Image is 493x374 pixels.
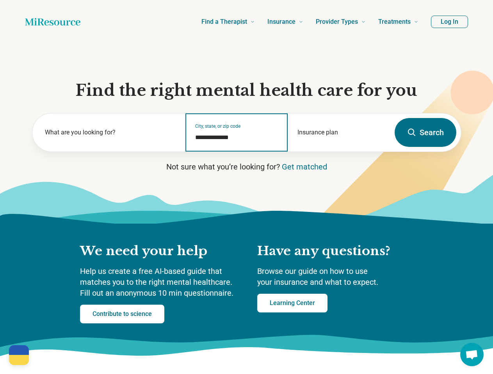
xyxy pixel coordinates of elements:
span: Provider Types [316,16,358,27]
a: Insurance [267,6,303,37]
h1: Find the right mental health care for you [32,80,461,101]
button: Log In [431,16,468,28]
label: What are you looking for? [45,128,176,137]
p: Browse our guide on how to use your insurance and what to expect. [257,266,413,288]
a: Get matched [282,162,327,171]
a: Provider Types [316,6,366,37]
a: Treatments [378,6,418,37]
p: Not sure what you’re looking for? [32,161,461,172]
h2: We need your help [80,243,242,259]
h2: Have any questions? [257,243,413,259]
span: Treatments [378,16,411,27]
a: Learning Center [257,294,327,312]
p: Help us create a free AI-based guide that matches you to the right mental healthcare. Fill out an... [80,266,242,298]
a: Find a Therapist [201,6,255,37]
a: Open chat [460,343,484,366]
a: Contribute to science [80,305,164,323]
button: Search [395,118,456,147]
a: Home page [25,14,80,30]
span: Insurance [267,16,295,27]
span: Find a Therapist [201,16,247,27]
